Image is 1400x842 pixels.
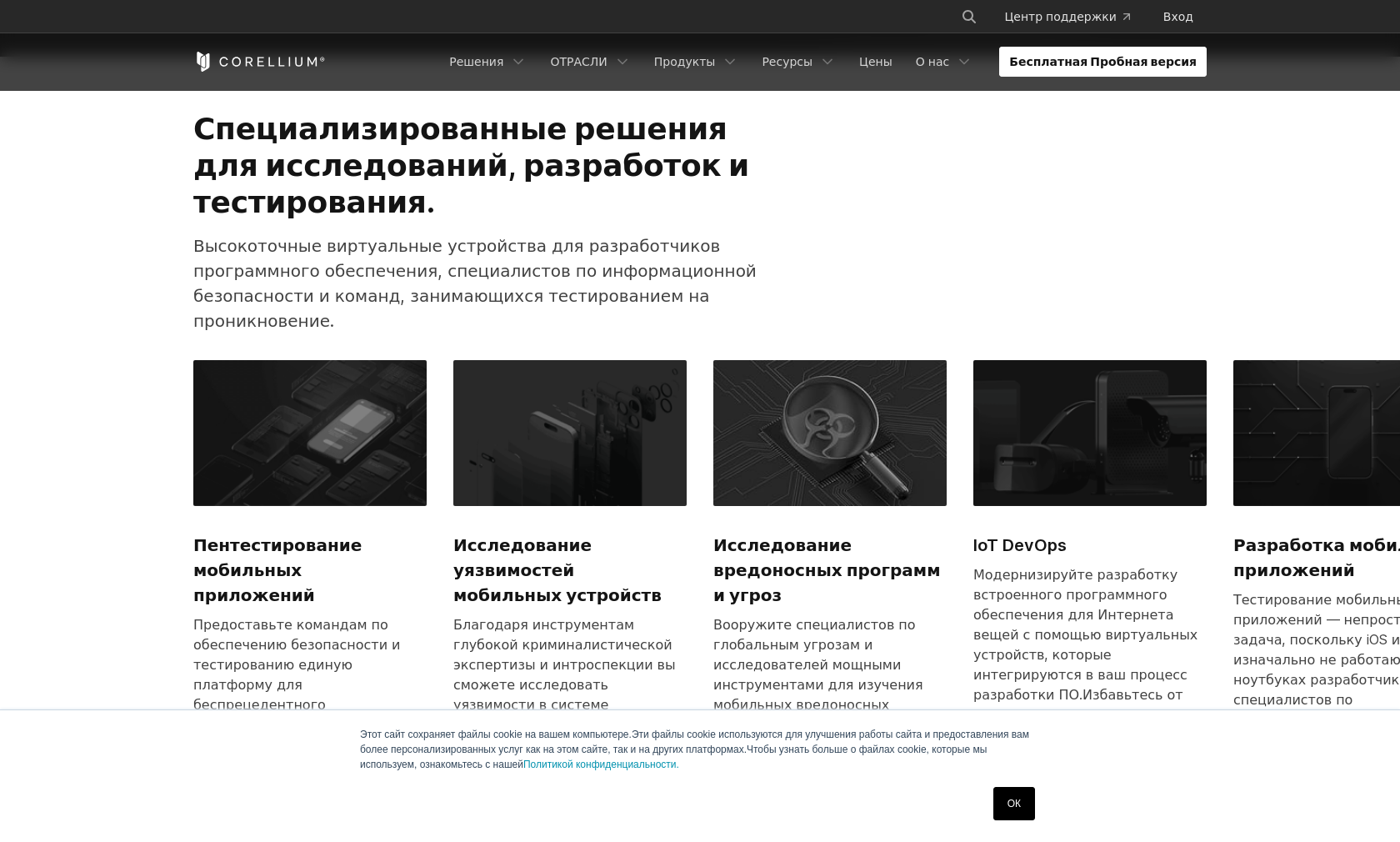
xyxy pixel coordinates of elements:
ya-tr-span: Бесплатная Пробная версия [1009,53,1197,70]
img: Пентестирование мобильных приложений [193,360,427,505]
ya-tr-span: Модернизируйте разработку встроенного программного обеспечения для Интернета вещей с помощью вирт... [973,566,1197,703]
div: Навигационное меню [439,47,1207,77]
ya-tr-span: Пентестирование мобильных приложений [193,535,362,605]
ya-tr-span: Благодаря инструментам глубокой криминалистической экспертизы и интроспекции вы сможете исследова... [453,616,676,773]
img: Исследование вредоносных программ и угроз [713,360,947,505]
ya-tr-span: Высокоточные виртуальные устройства для разработчиков программного обеспечения, специалистов по и... [193,236,757,331]
a: Политикой конфиденциальности. [523,759,679,770]
ya-tr-span: ОК [1007,798,1021,809]
ya-tr-span: IoT DevOps [973,535,1067,555]
a: Дом Кореллиума [193,52,326,72]
button: Поиск [954,2,984,32]
a: ОК [993,787,1035,820]
ya-tr-span: Этот сайт сохраняет файлы cookie на вашем компьютере. [360,729,632,740]
ya-tr-span: Специализированные решения для исследований, разработок и тестирования. [193,110,749,221]
ya-tr-span: Цены [859,53,892,70]
ya-tr-span: Исследование вредоносных программ и угроз [713,535,940,605]
ya-tr-span: Продукты [654,53,716,70]
ya-tr-span: Эти файлы cookie используются для улучшения работы сайта и предоставления вам более персонализиро... [360,729,1029,755]
ya-tr-span: Ресурсы [762,53,812,70]
ya-tr-span: О нас [916,53,949,70]
img: IoT DevOps [973,360,1207,505]
ya-tr-span: Вооружите специалистов по глобальным угрозам и исследователей мощными инструментами для изучения ... [713,616,923,833]
ya-tr-span: ОТРАСЛИ [550,53,607,70]
img: Исследование уязвимостей мобильных устройств [453,360,687,505]
ya-tr-span: Вход [1163,8,1193,25]
ya-tr-span: Исследование уязвимостей мобильных устройств [453,535,662,605]
ya-tr-span: Решения [449,53,503,70]
ya-tr-span: Центр поддержки [1004,8,1116,25]
div: Навигационное меню [941,2,1207,32]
